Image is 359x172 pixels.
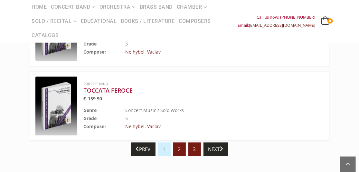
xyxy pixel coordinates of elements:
span: 2 [173,142,186,156]
a: Nelhybel, Vaclav [126,123,161,129]
a: Solo / Recital [30,14,79,28]
a: TOCCATA FEROCE [84,86,292,94]
a: Catalogs [30,28,61,43]
a: Books / Literature [119,14,177,28]
td: 3 [126,40,292,48]
b: Grade [84,115,97,121]
a: Next [203,142,228,156]
td: 5 [126,114,292,122]
div: Email: [238,21,316,29]
b: Grade [84,41,97,47]
a: Composers [177,14,213,28]
b: Genre [84,107,97,113]
a: [EMAIL_ADDRESS][DOMAIN_NAME] [249,23,316,28]
a: Prev [131,142,156,156]
a: 1 [158,142,171,156]
div: Call us now: [PHONE_NUMBER] [238,13,316,21]
a: Concert Band [84,81,108,86]
b: Composer [84,49,107,55]
b: Composer [84,123,107,129]
a: Educational [79,14,119,28]
a: 3 [188,142,201,156]
a: Nelhybel, Vaclav [126,49,161,55]
span: € [84,96,86,102]
td: Concert Music / Solo Works [126,106,292,114]
span: 0 [327,18,333,24]
bdi: 159.90 [84,96,102,102]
